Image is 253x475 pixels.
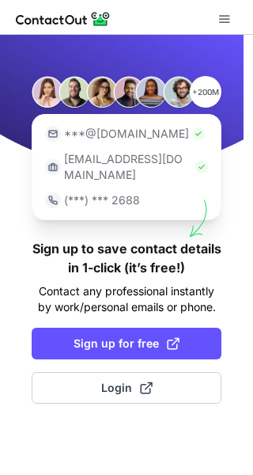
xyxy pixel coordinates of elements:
[45,192,61,208] img: https://contactout.com/extension/app/static/media/login-phone-icon.bacfcb865e29de816d437549d7f4cb...
[101,380,153,396] span: Login
[59,76,90,108] img: Person #2
[74,336,179,351] span: Sign up for free
[32,239,221,277] h1: Sign up to save contact details in 1-click (it’s free!)
[192,127,205,140] img: Check Icon
[190,76,221,108] p: +200M
[32,76,63,108] img: Person #1
[45,159,61,175] img: https://contactout.com/extension/app/static/media/login-work-icon.638a5007170bc45168077fde17b29a1...
[16,9,111,28] img: ContactOut v5.3.10
[32,372,221,404] button: Login
[45,126,61,142] img: https://contactout.com/extension/app/static/media/login-email-icon.f64bce713bb5cd1896fef81aa7b14a...
[195,161,208,173] img: Check Icon
[64,151,192,183] p: [EMAIL_ADDRESS][DOMAIN_NAME]
[64,126,189,142] p: ***@[DOMAIN_NAME]
[86,76,118,108] img: Person #3
[163,76,194,108] img: Person #6
[32,283,221,315] p: Contact any professional instantly by work/personal emails or phone.
[113,76,145,108] img: Person #4
[32,328,221,359] button: Sign up for free
[135,76,167,108] img: Person #5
